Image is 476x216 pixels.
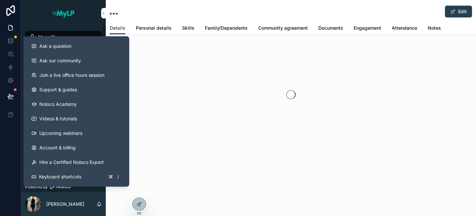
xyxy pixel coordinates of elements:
span: Notes [428,25,441,31]
a: Engagement [354,22,381,35]
span: Join a live office hours session [39,72,104,78]
button: Ask a question [26,39,127,53]
span: Powered by [25,184,48,190]
span: Community agreement [258,25,308,31]
a: Details [110,22,125,35]
span: Personal details [136,25,172,31]
span: Upcoming webinars [39,130,82,137]
div: scrollable content [21,26,106,181]
a: Join a live office hours session [26,68,127,82]
a: Attendance [392,22,417,35]
span: Engagement [354,25,381,31]
span: Ask a question [39,43,71,49]
a: Support & guides [26,82,127,97]
a: My profile [25,31,102,43]
a: Upcoming webinars [26,126,127,140]
img: App logo [52,8,75,18]
button: Keyboard shortcuts/ [26,170,127,184]
span: Hire a Certified Noloco Expert [39,159,104,166]
span: Noloco Academy [39,101,77,108]
a: Community agreement [258,22,308,35]
a: Skills [182,22,194,35]
span: / [115,174,121,179]
a: Ask our community [26,53,127,68]
a: Account & billing [26,140,127,155]
p: [PERSON_NAME] [46,201,84,207]
a: Notes [428,22,441,35]
span: Family/Dependents [205,25,248,31]
a: Noloco Academy [26,97,127,111]
span: Skills [182,25,194,31]
button: Edit [445,6,472,17]
span: Ask our community [39,57,81,64]
button: Hire a Certified Noloco Expert [26,155,127,170]
span: Account & billing [39,144,76,151]
a: Personal details [136,22,172,35]
span: Documents [318,25,343,31]
span: Attendance [392,25,417,31]
a: Videos & tutorials [26,111,127,126]
a: Powered by [21,181,106,192]
span: Videos & tutorials [39,115,77,122]
a: Documents [318,22,343,35]
span: My profile [38,34,57,40]
span: Support & guides [39,86,77,93]
a: Family/Dependents [205,22,248,35]
span: Details [110,25,125,31]
span: Keyboard shortcuts [39,173,81,180]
